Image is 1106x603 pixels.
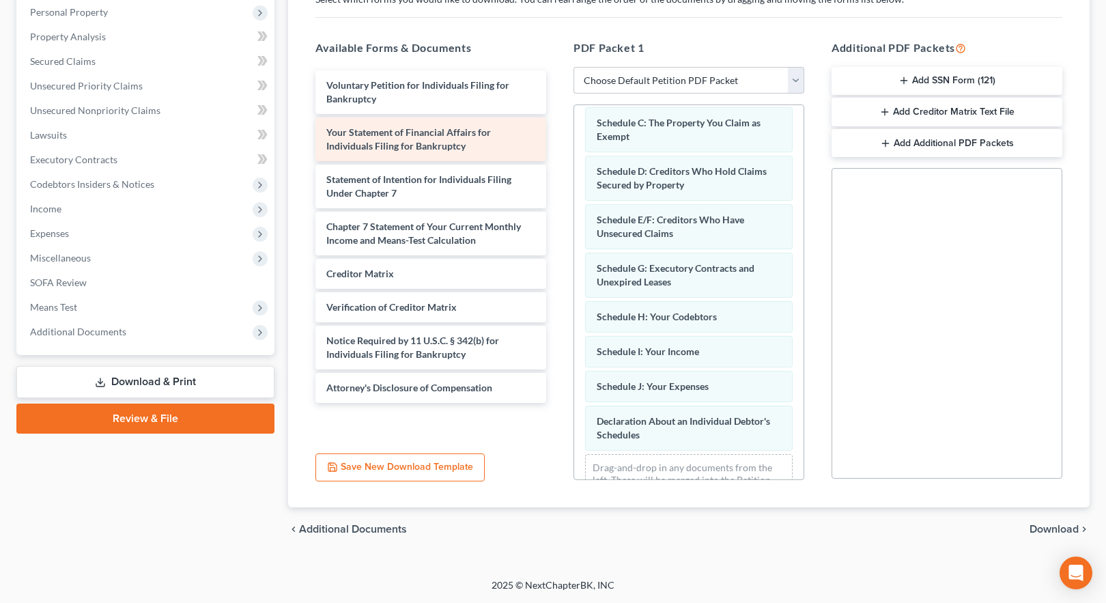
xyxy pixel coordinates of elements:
[30,80,143,92] span: Unsecured Priority Claims
[326,335,499,360] span: Notice Required by 11 U.S.C. § 342(b) for Individuals Filing for Bankruptcy
[19,98,274,123] a: Unsecured Nonpriority Claims
[19,270,274,295] a: SOFA Review
[299,524,407,535] span: Additional Documents
[30,55,96,67] span: Secured Claims
[1030,524,1090,535] button: Download chevron_right
[30,154,117,165] span: Executory Contracts
[16,404,274,434] a: Review & File
[30,227,69,239] span: Expenses
[832,40,1062,56] h5: Additional PDF Packets
[288,524,407,535] a: chevron_left Additional Documents
[1060,557,1092,589] div: Open Intercom Messenger
[832,98,1062,126] button: Add Creditor Matrix Text File
[597,262,754,288] span: Schedule G: Executory Contracts and Unexpired Leases
[597,165,767,191] span: Schedule D: Creditors Who Hold Claims Secured by Property
[19,25,274,49] a: Property Analysis
[30,326,126,337] span: Additional Documents
[30,203,61,214] span: Income
[19,123,274,148] a: Lawsuits
[19,74,274,98] a: Unsecured Priority Claims
[19,148,274,172] a: Executory Contracts
[832,129,1062,158] button: Add Additional PDF Packets
[315,453,485,482] button: Save New Download Template
[30,277,87,288] span: SOFA Review
[30,31,106,42] span: Property Analysis
[597,214,744,239] span: Schedule E/F: Creditors Who Have Unsecured Claims
[585,454,793,517] div: Drag-and-drop in any documents from the left. These will be merged into the Petition PDF Packet. ...
[326,382,492,393] span: Attorney's Disclosure of Compensation
[315,40,546,56] h5: Available Forms & Documents
[1079,524,1090,535] i: chevron_right
[30,6,108,18] span: Personal Property
[164,578,942,603] div: 2025 © NextChapterBK, INC
[326,79,509,104] span: Voluntary Petition for Individuals Filing for Bankruptcy
[30,301,77,313] span: Means Test
[326,301,457,313] span: Verification of Creditor Matrix
[30,104,160,116] span: Unsecured Nonpriority Claims
[597,311,717,322] span: Schedule H: Your Codebtors
[30,129,67,141] span: Lawsuits
[597,346,699,357] span: Schedule I: Your Income
[326,173,511,199] span: Statement of Intention for Individuals Filing Under Chapter 7
[573,40,804,56] h5: PDF Packet 1
[326,268,394,279] span: Creditor Matrix
[1030,524,1079,535] span: Download
[30,178,154,190] span: Codebtors Insiders & Notices
[832,67,1062,96] button: Add SSN Form (121)
[19,49,274,74] a: Secured Claims
[30,252,91,264] span: Miscellaneous
[326,221,521,246] span: Chapter 7 Statement of Your Current Monthly Income and Means-Test Calculation
[326,126,491,152] span: Your Statement of Financial Affairs for Individuals Filing for Bankruptcy
[597,415,770,440] span: Declaration About an Individual Debtor's Schedules
[288,524,299,535] i: chevron_left
[597,117,761,142] span: Schedule C: The Property You Claim as Exempt
[597,380,709,392] span: Schedule J: Your Expenses
[16,366,274,398] a: Download & Print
